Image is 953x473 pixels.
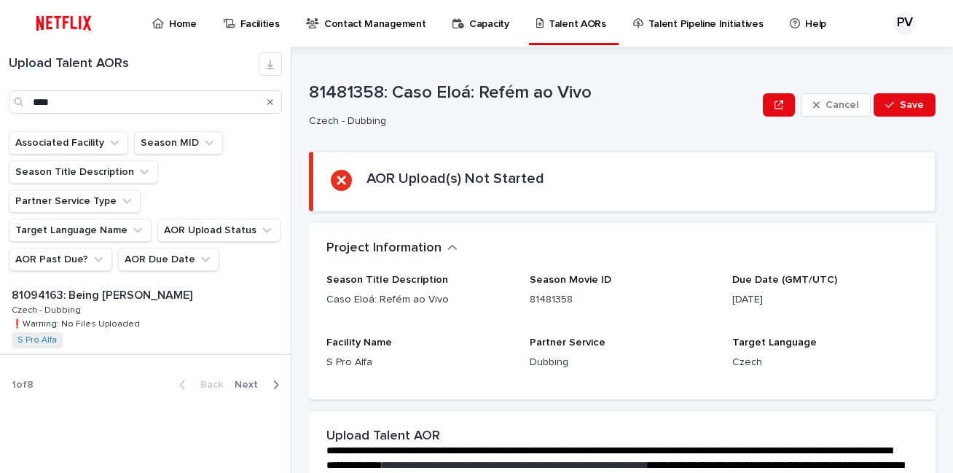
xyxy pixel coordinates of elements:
button: Back [168,378,229,391]
p: 81094163: Being [PERSON_NAME] [12,286,195,302]
button: Target Language Name [9,219,152,242]
span: Due Date (GMT/UTC) [732,275,837,285]
button: AOR Due Date [118,248,219,271]
span: Cancel [825,100,858,110]
p: Dubbing [530,355,715,370]
h1: Upload Talent AORs [9,56,259,72]
button: AOR Upload Status [157,219,281,242]
p: [DATE] [732,292,918,308]
span: Season Movie ID [530,275,611,285]
p: Czech - Dubbing [12,302,84,316]
button: Next [229,378,291,391]
p: Caso Eloá: Refém ao Vivo [326,292,512,308]
h2: Upload Talent AOR [326,429,440,445]
button: Save [874,93,936,117]
span: Facility Name [326,337,392,348]
p: Czech [732,355,918,370]
p: 81481358: Caso Eloá: Refém ao Vivo [309,82,757,103]
h2: Project Information [326,241,442,257]
span: Target Language [732,337,817,348]
input: Search [9,90,282,114]
button: Cancel [801,93,871,117]
button: Project Information [326,241,458,257]
button: Partner Service Type [9,189,141,213]
p: 81481358 [530,292,715,308]
p: ❗️Warning: No Files Uploaded [12,316,143,329]
p: Czech - Dubbing [309,115,751,128]
a: S Pro Alfa [17,335,57,345]
span: Next [235,380,267,390]
span: Season Title Description [326,275,448,285]
img: ifQbXi3ZQGMSEF7WDB7W [29,9,98,38]
span: Partner Service [530,337,605,348]
button: Associated Facility [9,131,128,155]
p: S Pro Alfa [326,355,512,370]
span: Save [900,100,924,110]
button: AOR Past Due? [9,248,112,271]
span: Back [192,380,223,390]
div: PV [893,12,917,35]
button: Season Title Description [9,160,158,184]
h2: AOR Upload(s) Not Started [366,170,544,187]
button: Season MID [134,131,223,155]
